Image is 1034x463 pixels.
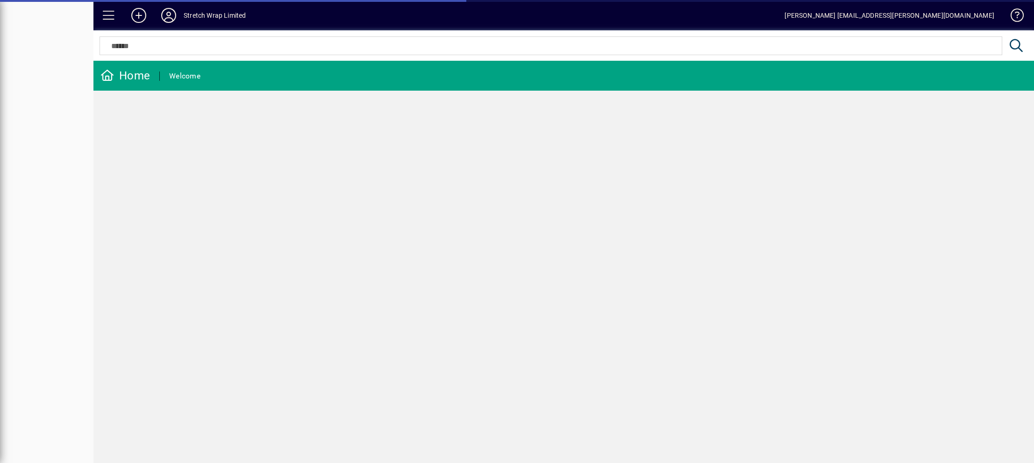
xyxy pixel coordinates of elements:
[169,69,200,84] div: Welcome
[184,8,246,23] div: Stretch Wrap Limited
[124,7,154,24] button: Add
[784,8,994,23] div: [PERSON_NAME] [EMAIL_ADDRESS][PERSON_NAME][DOMAIN_NAME]
[100,68,150,83] div: Home
[1004,2,1022,32] a: Knowledge Base
[154,7,184,24] button: Profile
